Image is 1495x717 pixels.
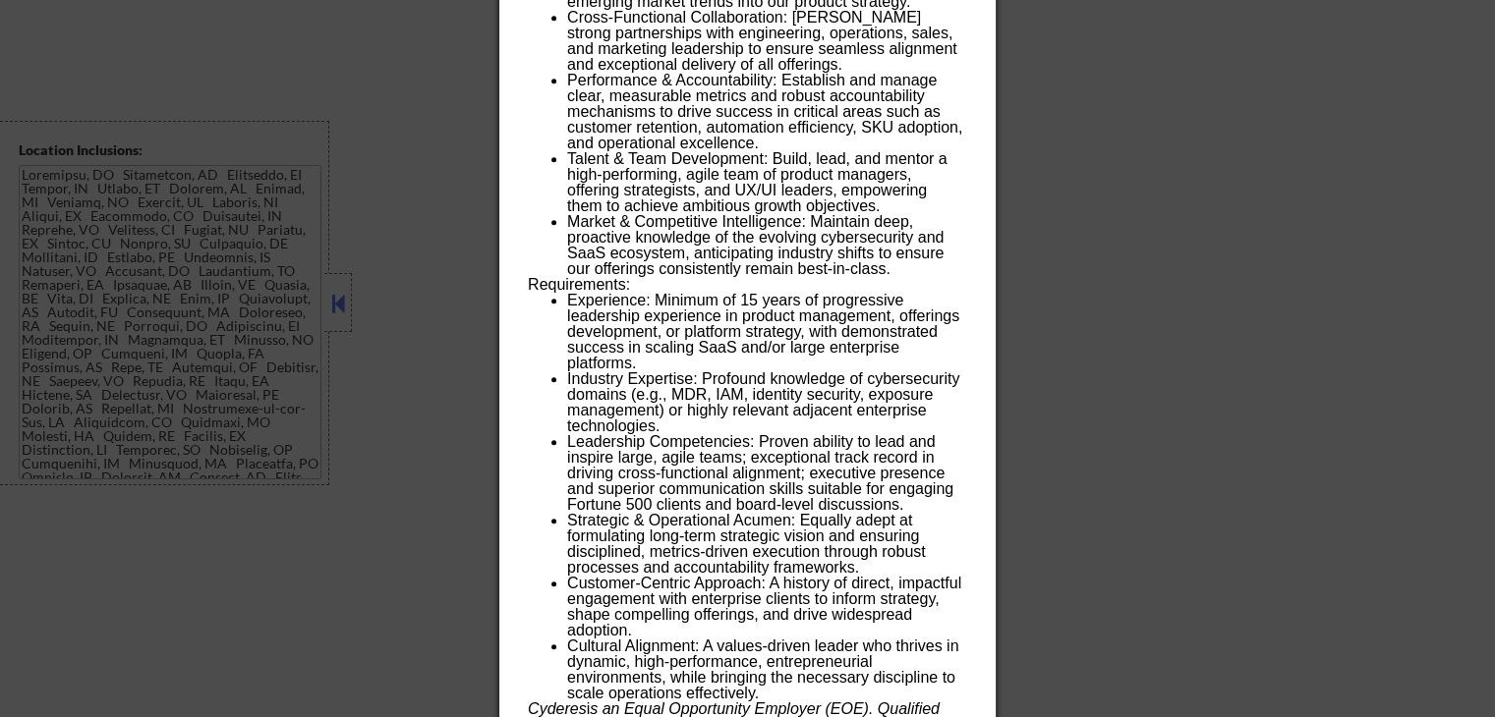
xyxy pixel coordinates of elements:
[567,434,966,513] li: Leadership Competencies: Proven ability to lead and inspire large, agile teams; exceptional track...
[567,214,966,277] li: Market & Competitive Intelligence: Maintain deep, proactive knowledge of the evolving cybersecuri...
[567,371,966,434] li: Industry Expertise: Profound knowledge of cybersecurity domains (e.g., MDR, IAM, identity securit...
[567,513,966,576] li: Strategic & Operational Acumen: Equally adept at formulating long-term strategic vision and ensur...
[567,151,966,214] li: Talent & Team Development: Build, lead, and mentor a high-performing, agile team of product manag...
[567,638,966,701] li: Cultural Alignment: A values-driven leader who thrives in dynamic, high-performance, entrepreneur...
[528,277,966,293] h3: Requirements:
[567,73,966,151] li: Performance & Accountability: Establish and manage clear, measurable metrics and robust accountab...
[567,10,966,73] li: Cross-Functional Collaboration: [PERSON_NAME] strong partnerships with engineering, operations, s...
[567,293,966,371] li: Experience: Minimum of 15 years of progressive leadership experience in product management, offer...
[567,576,966,638] li: Customer-Centric Approach: A history of direct, impactful engagement with enterprise clients to i...
[528,700,587,717] i: Cyderes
